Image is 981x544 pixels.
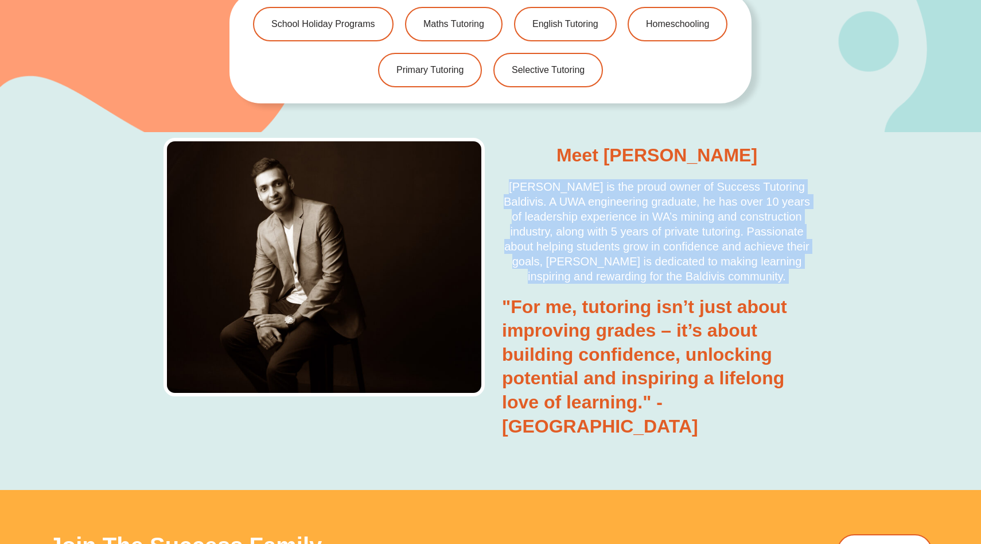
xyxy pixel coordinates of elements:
[532,20,598,29] span: English Tutoring
[253,7,394,41] a: School Holiday Programs
[556,144,757,168] h2: Meet [PERSON_NAME]
[378,53,482,87] a: Primary Tutoring
[924,489,981,544] iframe: Chat Widget
[271,20,375,29] span: School Holiday Programs
[423,20,484,29] span: Maths Tutoring
[646,20,709,29] span: Homeschooling
[502,295,812,439] h2: "For me, tutoring isn’t just about improving grades – it’s about building confidence, unlocking p...
[512,65,585,75] span: Selective Tutoring
[405,7,503,41] a: Maths Tutoring
[396,65,464,75] span: Primary Tutoring
[514,7,617,41] a: English Tutoring
[628,7,727,41] a: Homeschooling
[493,53,603,87] a: Selective Tutoring
[502,179,812,284] h2: [PERSON_NAME] is the proud owner of Success Tutoring Baldivis. A UWA engineering graduate, he has...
